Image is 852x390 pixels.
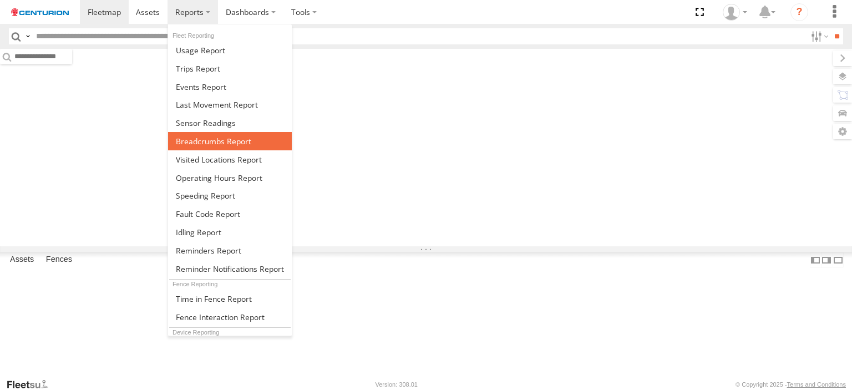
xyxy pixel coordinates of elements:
[168,223,292,241] a: Idling Report
[168,308,292,326] a: Fence Interaction Report
[168,150,292,169] a: Visited Locations Report
[807,28,830,44] label: Search Filter Options
[168,169,292,187] a: Asset Operating Hours Report
[6,379,57,390] a: Visit our Website
[821,252,832,268] label: Dock Summary Table to the Right
[790,3,808,21] i: ?
[787,381,846,388] a: Terms and Conditions
[810,252,821,268] label: Dock Summary Table to the Left
[719,4,751,21] div: Matt Cook
[168,241,292,260] a: Reminders Report
[168,114,292,132] a: Sensor Readings
[736,381,846,388] div: © Copyright 2025 -
[4,252,39,268] label: Assets
[168,132,292,150] a: Breadcrumbs Report
[168,41,292,59] a: Usage Report
[376,381,418,388] div: Version: 308.01
[168,260,292,278] a: Service Reminder Notifications Report
[168,59,292,78] a: Trips Report
[168,205,292,223] a: Fault Code Report
[833,124,852,139] label: Map Settings
[23,28,32,44] label: Search Query
[40,252,78,268] label: Fences
[168,78,292,96] a: Full Events Report
[168,290,292,308] a: Time in Fences Report
[833,252,844,268] label: Hide Summary Table
[168,95,292,114] a: Last Movement Report
[11,8,69,16] img: logo.svg
[168,186,292,205] a: Fleet Speed Report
